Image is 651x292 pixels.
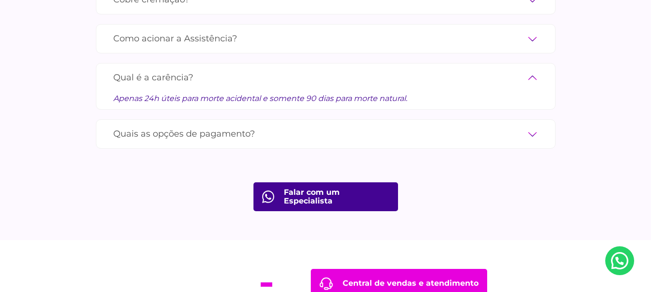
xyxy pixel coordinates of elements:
[605,246,634,275] a: Nosso Whatsapp
[253,182,398,211] a: Falar com um Especialista
[113,69,538,86] label: Qual é a carência?
[113,86,538,103] div: Apenas 24h úteis para morte acidental e somente 90 dias para morte natural.
[113,30,538,47] label: Como acionar a Assistência?
[113,126,538,142] label: Quais as opções de pagamento?
[319,277,333,290] img: Central de Vendas
[262,190,274,203] img: fale com consultor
